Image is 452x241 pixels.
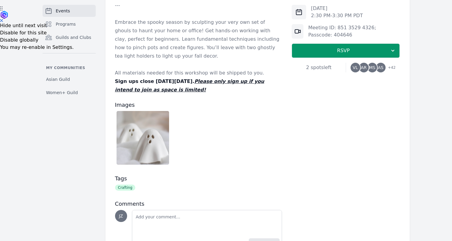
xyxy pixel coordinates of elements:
p: [DATE] [311,5,363,12]
h3: Images [115,101,282,109]
p: My communities [43,65,96,70]
span: Guilds and Clubs [56,34,91,40]
span: Asian Guild [46,76,70,82]
p: 2:30 PM - 3:30 PM PDT [311,12,363,19]
span: RSVP [297,47,390,54]
button: RSVP [292,43,400,58]
nav: Sidebar [43,5,96,98]
a: Events [43,5,96,17]
span: + 42 [384,64,396,72]
p: --- [115,1,282,10]
a: Meeting ID: 851 3529 4326; Passcode: 404646 [308,25,376,38]
span: JZ [119,214,123,218]
p: All materials needed for this workshop will be shipped to you. [115,69,282,77]
u: Please only sign up if you intend to join as space is limited! [115,78,264,93]
span: Crafting [115,185,136,191]
span: VL [353,65,358,70]
a: Guilds and Clubs [43,31,96,43]
span: Events [56,8,70,14]
p: Embrace the spooky season by sculpting your very own set of ghouls to haunt your home or office! ... [115,18,282,60]
img: Screenshot%202025-08-18%20at%2011.44.36%E2%80%AFAM.png [117,111,169,165]
strong: Sign ups close [DATE][DATE]. [115,78,264,93]
span: Programs [56,21,76,27]
h3: Comments [115,200,282,208]
div: 2 spots left [292,64,346,71]
span: MS [369,65,375,70]
a: Programs [43,18,96,30]
h3: Tags [115,175,282,182]
a: Asian Guild [43,74,96,85]
a: Women+ Guild [43,87,96,98]
span: AS [378,65,383,70]
span: Women+ Guild [46,90,78,96]
span: AR [361,65,367,70]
